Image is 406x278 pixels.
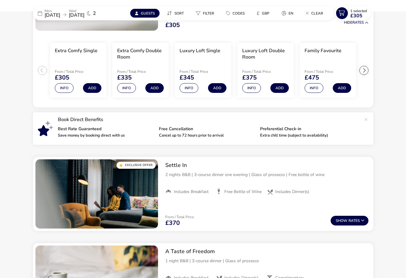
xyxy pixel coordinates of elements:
button: Info [242,83,261,93]
swiper-slide: 4 / 6 [234,40,297,100]
naf-pibe-menu-bar-item: Guests [130,9,162,18]
p: Cancel up to 72 hours prior to arrival [159,134,255,137]
p: Free Cancellation [159,127,255,131]
button: Clear [301,9,328,18]
p: From / Total Price [117,70,160,73]
naf-pibe-menu-bar-item: Sort [162,9,191,18]
span: £345 [180,75,194,81]
span: Guests [141,11,155,16]
p: Wed [69,9,84,13]
p: 1 night B&B | 3-course dinner | Glass of prosecco [165,258,368,264]
span: [DATE] [69,12,84,19]
span: Free Bottle of Wine [224,189,262,195]
h3: Luxury Loft Single [180,48,220,54]
p: From / Total Price [55,70,98,73]
i: £ [257,10,259,16]
p: From / Total Price [180,70,223,73]
span: Sort [174,11,184,16]
naf-pibe-menu-bar-item: Filter [191,9,221,18]
p: From / Total Price [242,70,285,73]
span: 1 Selected [350,8,367,13]
span: Codes [233,11,245,16]
naf-pibe-menu-bar-item: en [277,9,301,18]
span: £305 [165,22,180,28]
span: £370 [165,220,180,226]
span: £305 [350,13,362,18]
button: £GBP [252,9,274,18]
button: Info [55,83,74,93]
span: Includes Breakfast [174,189,209,195]
span: GBP [262,11,269,16]
h2: Settle In [165,162,368,169]
button: Add [83,83,101,93]
swiper-slide: 1 / 6 [47,40,109,100]
button: Filter [191,9,219,18]
button: Guests [130,9,160,18]
span: Show [336,219,348,223]
span: [DATE] [45,12,60,19]
naf-pibe-menu-bar-item: £GBP [252,9,277,18]
span: £375 [242,75,257,81]
naf-pibe-menu-bar-item: 1 Selected£305 [335,6,373,20]
span: Clear [311,11,323,16]
p: 2 nights B&B | 3-course dinner one evening | Glass of prosecco | Free bottle of wine [165,171,368,178]
button: HideRates [344,21,368,25]
span: Includes Dinner(s) [275,189,309,195]
button: 1 Selected£305 [335,6,371,20]
swiper-slide: 3 / 6 [172,40,234,100]
naf-pibe-menu-bar-item: Codes [221,9,252,18]
p: Mon [45,9,60,13]
button: Add [208,83,226,93]
button: Info [117,83,136,93]
span: £305 [55,75,69,81]
p: Book Direct Benefits [58,117,361,122]
button: Info [180,83,198,93]
p: From / Total Price [165,215,194,219]
p: Preferential Check-in [260,127,356,131]
h2: A Taste of Freedom [165,248,368,255]
span: £335 [117,75,132,81]
button: en [277,9,298,18]
div: Settle In2 nights B&B | 3-course dinner one evening | Glass of prosecco | Free bottle of wineIncl... [160,157,373,199]
span: en [289,11,293,16]
button: Sort [162,9,189,18]
div: Mon[DATE]Wed[DATE]2 [33,6,124,20]
p: Save money by booking direct with us [58,134,154,137]
swiper-slide: 2 / 6 [109,40,172,100]
button: ShowRates [331,216,368,225]
swiper-slide: 1 / 1 [35,159,158,229]
button: Codes [221,9,249,18]
h3: Extra Comfy Double Room [117,48,164,60]
p: Best Rate Guaranteed [58,127,154,131]
button: Add [145,83,164,93]
span: 2 [93,11,96,16]
div: Exclusive Offer [117,162,156,169]
span: Filter [203,11,214,16]
p: Extra chill time (subject to availability) [260,134,356,137]
h3: Extra Comfy Single [55,48,97,54]
button: Add [270,83,289,93]
h3: Luxury Loft Double Room [242,48,289,60]
naf-pibe-menu-bar-item: Clear [301,9,330,18]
